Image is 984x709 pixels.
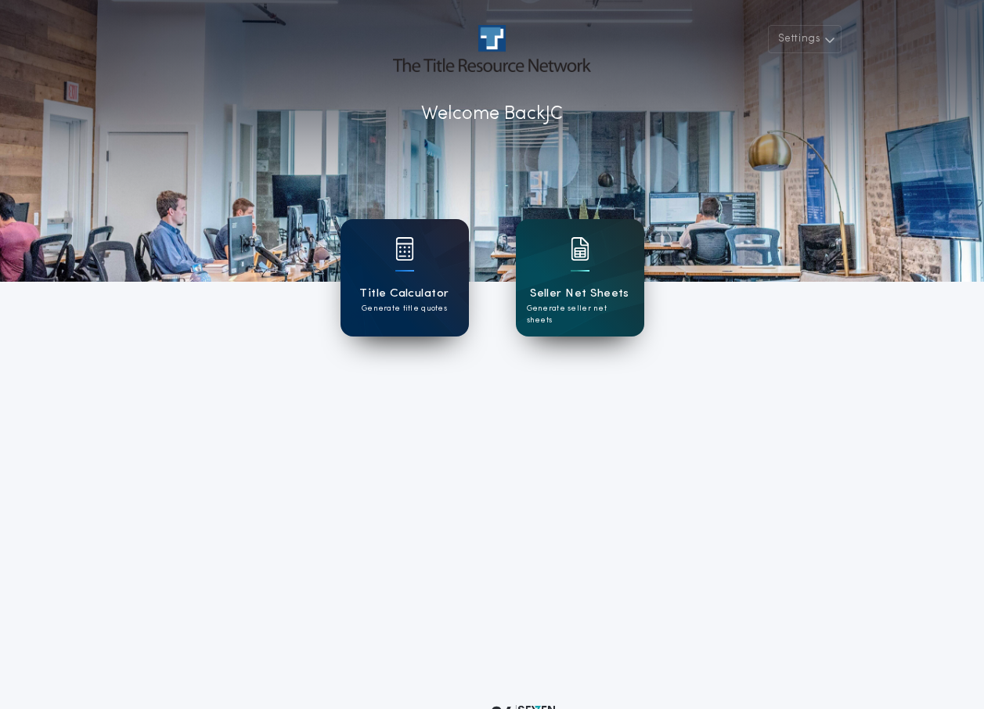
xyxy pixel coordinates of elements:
img: card icon [571,237,589,261]
a: card iconSeller Net SheetsGenerate seller net sheets [516,219,644,337]
h1: Seller Net Sheets [530,285,629,303]
h1: Title Calculator [359,285,449,303]
img: card icon [395,237,414,261]
p: Generate title quotes [362,303,447,315]
a: card iconTitle CalculatorGenerate title quotes [341,219,469,337]
p: Generate seller net sheets [527,303,633,326]
img: account-logo [393,25,590,72]
button: Settings [768,25,842,53]
p: Welcome Back JC [421,100,563,128]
